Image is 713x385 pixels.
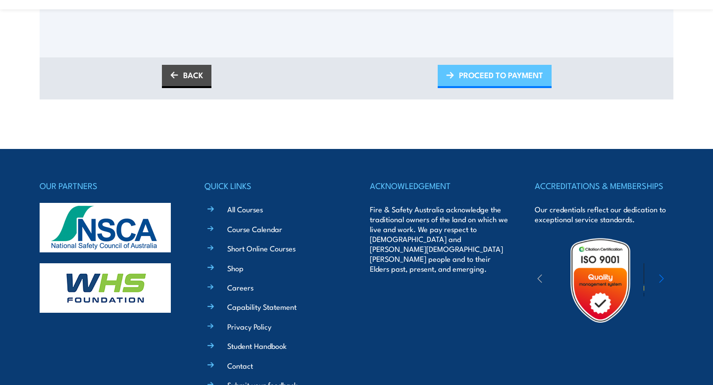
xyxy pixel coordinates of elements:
[535,204,673,224] p: Our credentials reflect our dedication to exceptional service standards.
[459,62,543,88] span: PROCEED TO PAYMENT
[227,263,244,273] a: Shop
[227,321,271,332] a: Privacy Policy
[227,340,287,351] a: Student Handbook
[40,179,178,192] h4: OUR PARTNERS
[370,179,509,192] h4: ACKNOWLEDGEMENT
[535,179,673,192] h4: ACCREDITATIONS & MEMBERSHIPS
[204,179,343,192] h4: QUICK LINKS
[162,65,211,88] a: BACK
[370,204,509,274] p: Fire & Safety Australia acknowledge the traditional owners of the land on which we live and work....
[557,237,644,324] img: Untitled design (19)
[227,301,297,312] a: Capability Statement
[40,263,171,313] img: whs-logo-footer
[227,204,263,214] a: All Courses
[227,224,282,234] a: Course Calendar
[227,282,254,292] a: Careers
[227,360,253,371] a: Contact
[40,203,171,252] img: nsca-logo-footer
[227,243,296,253] a: Short Online Courses
[438,65,552,88] a: PROCEED TO PAYMENT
